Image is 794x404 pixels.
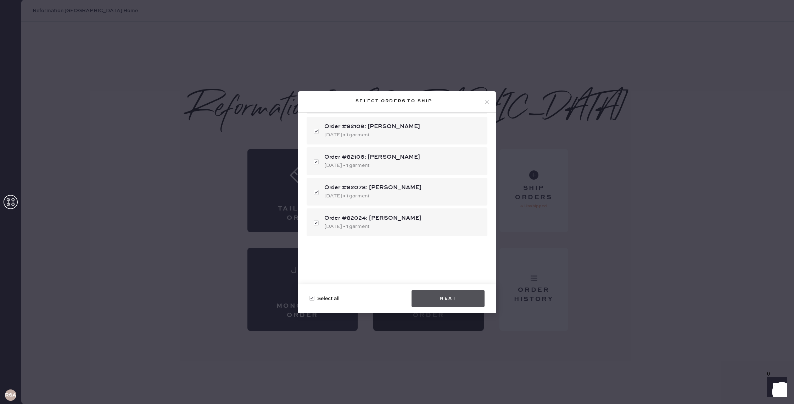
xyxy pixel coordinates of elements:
iframe: Front Chat [760,372,791,403]
div: Select orders to ship [304,97,484,105]
span: Select all [317,295,340,302]
div: Order #82109: [PERSON_NAME] [324,122,482,131]
div: [DATE] • 1 garment [324,223,482,230]
div: [DATE] • 1 garment [324,131,482,139]
h3: RSA [5,393,16,398]
div: Order #82078: [PERSON_NAME] [324,184,482,192]
button: Next [412,290,485,307]
div: Order #82024: [PERSON_NAME] [324,214,482,223]
div: Order #82106: [PERSON_NAME] [324,153,482,162]
div: [DATE] • 1 garment [324,192,482,200]
div: [DATE] • 1 garment [324,162,482,169]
